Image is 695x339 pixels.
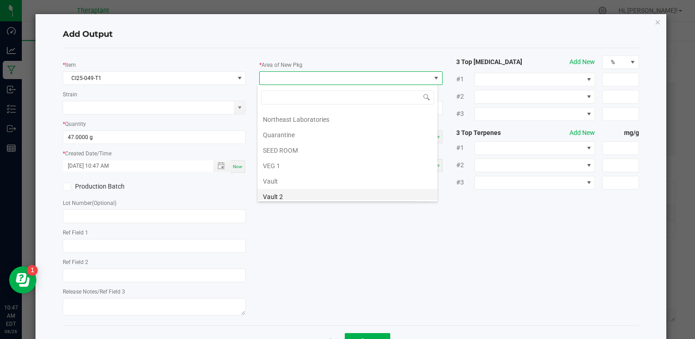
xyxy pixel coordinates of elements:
[569,128,595,138] button: Add New
[262,61,302,69] label: Area of New Pkg
[602,128,639,138] strong: mg/g
[257,158,438,174] li: VEG 1
[456,75,474,84] span: #1
[257,112,438,127] li: Northeast Laboratories
[63,199,116,207] label: Lot Number
[456,57,529,67] strong: 3 Top [MEDICAL_DATA]
[456,109,474,119] span: #3
[63,72,234,85] span: CI25-049-T1
[603,56,627,69] span: %
[65,120,86,128] label: Quantity
[63,29,639,40] h4: Add Output
[27,265,38,276] iframe: Resource center unread badge
[233,164,242,169] span: Now
[63,258,88,266] label: Ref Field 2
[63,182,147,191] label: Production Batch
[257,143,438,158] li: SEED ROOM
[456,178,474,187] span: #3
[65,150,111,158] label: Created Date/Time
[63,160,203,172] input: Created Datetime
[63,229,88,237] label: Ref Field 1
[63,288,125,296] label: Release Notes/Ref Field 3
[92,200,116,206] span: (Optional)
[257,189,438,204] li: Vault 2
[213,160,231,172] span: Toggle popup
[456,160,474,170] span: #2
[456,143,474,153] span: #1
[257,174,438,189] li: Vault
[456,92,474,101] span: #2
[65,61,76,69] label: Item
[456,128,529,138] strong: 3 Top Terpenes
[257,127,438,143] li: Quarantine
[569,57,595,67] button: Add New
[9,266,36,294] iframe: Resource center
[63,90,77,99] label: Strain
